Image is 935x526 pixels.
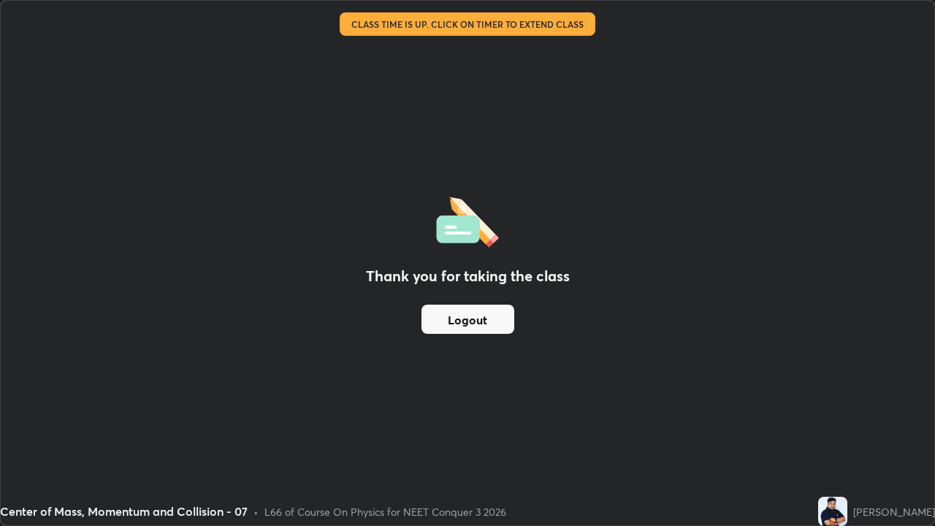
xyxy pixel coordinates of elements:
h2: Thank you for taking the class [366,265,570,287]
button: Logout [421,305,514,334]
img: offlineFeedback.1438e8b3.svg [436,192,499,248]
img: 93d8a107a9a841d8aaafeb9f7df5439e.jpg [818,497,847,526]
div: L66 of Course On Physics for NEET Conquer 3 2026 [264,504,506,519]
div: [PERSON_NAME] [853,504,935,519]
div: • [253,504,259,519]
